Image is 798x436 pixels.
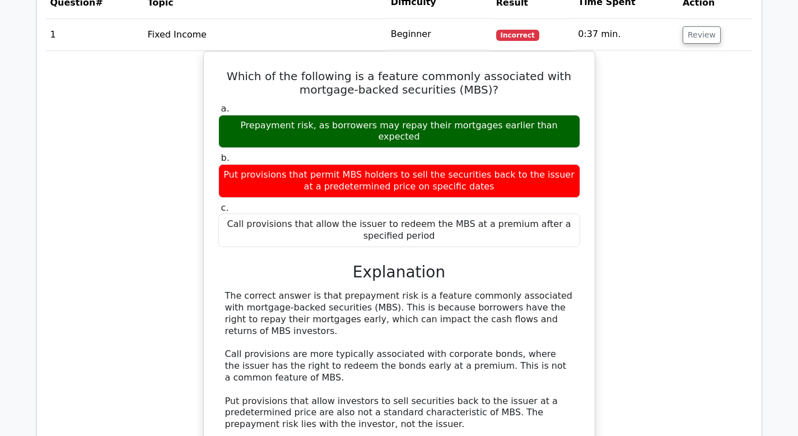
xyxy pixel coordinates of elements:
td: Beginner [386,18,492,50]
td: Fixed Income [143,18,386,50]
div: Put provisions that permit MBS holders to sell the securities back to the issuer at a predetermin... [218,164,580,198]
td: 0:37 min. [573,18,678,50]
div: Prepayment risk, as borrowers may repay their mortgages earlier than expected [218,115,580,149]
div: The correct answer is that prepayment risk is a feature commonly associated with mortgage-backed ... [225,290,573,430]
span: c. [221,202,229,213]
h5: Which of the following is a feature commonly associated with mortgage-backed securities (MBS)? [217,69,581,96]
span: Incorrect [496,30,539,41]
span: b. [221,152,230,163]
h3: Explanation [225,263,573,282]
span: a. [221,103,230,114]
button: Review [683,26,721,44]
div: Call provisions that allow the issuer to redeem the MBS at a premium after a specified period [218,214,580,247]
td: 1 [46,18,143,50]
